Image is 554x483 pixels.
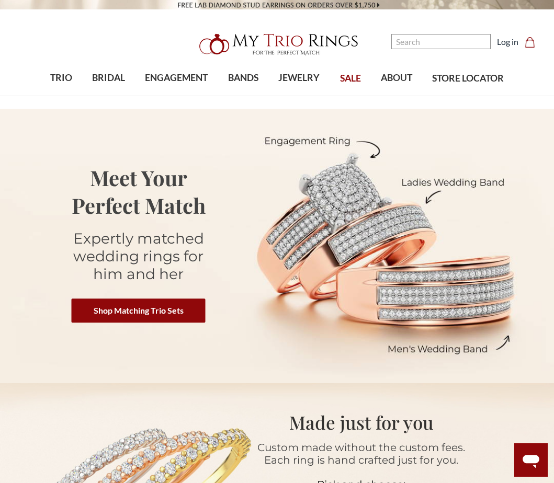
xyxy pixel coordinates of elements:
[135,61,218,95] a: ENGAGEMENT
[161,28,393,61] a: My Trio Rings
[197,441,526,466] h1: Custom made without the custom fees. Each ring is hand crafted just for you.
[145,71,208,85] span: ENGAGEMENT
[381,71,412,85] span: ABOUT
[171,95,182,96] button: submenu toggle
[432,72,504,85] span: STORE LOCATOR
[40,61,82,95] a: TRIO
[72,299,206,323] a: Shop Matching Trio Sets
[391,34,491,49] input: Search
[278,71,320,85] span: JEWELRY
[340,72,361,85] span: SALE
[268,61,330,95] a: JEWELRY
[391,95,402,96] button: submenu toggle
[228,71,258,85] span: BANDS
[238,95,248,96] button: submenu toggle
[330,62,370,96] a: SALE
[230,409,493,436] h1: Made just for you
[104,95,114,96] button: submenu toggle
[525,36,541,48] a: Cart with 0 items
[194,28,361,61] img: My Trio Rings
[218,61,268,95] a: BANDS
[56,95,66,96] button: submenu toggle
[50,71,72,85] span: TRIO
[371,61,422,95] a: ABOUT
[525,37,535,48] svg: cart.cart_preview
[82,61,135,95] a: BRIDAL
[294,95,304,96] button: submenu toggle
[92,71,125,85] span: BRIDAL
[422,62,514,96] a: STORE LOCATOR
[497,36,518,48] a: Log in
